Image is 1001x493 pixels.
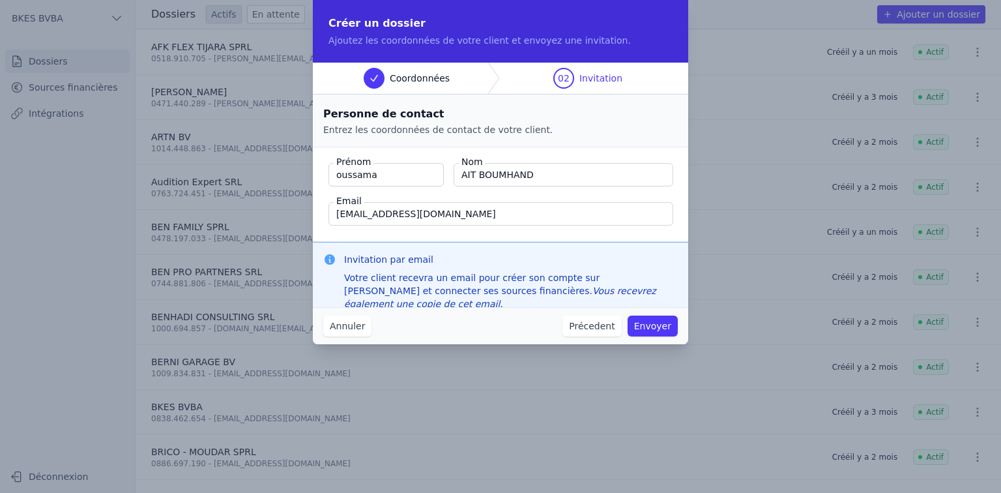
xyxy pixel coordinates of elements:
[328,16,673,31] h2: Créer un dossier
[323,123,678,136] p: Entrez les coordonnées de contact de votre client.
[390,72,450,85] span: Coordonnées
[323,316,371,336] button: Annuler
[344,253,678,266] h3: Invitation par email
[334,194,364,207] label: Email
[323,105,678,123] h2: Personne de contact
[459,155,486,168] label: Nom
[328,34,673,47] p: Ajoutez les coordonnées de votre client et envoyez une invitation.
[558,72,570,85] span: 02
[562,316,621,336] button: Précedent
[334,155,373,168] label: Prénom
[344,286,656,309] em: Vous recevrez également une copie de cet email.
[313,63,688,95] nav: Progress
[628,316,678,336] button: Envoyer
[344,271,678,310] div: Votre client recevra un email pour créer son compte sur [PERSON_NAME] et connecter ses sources fi...
[579,72,622,85] span: Invitation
